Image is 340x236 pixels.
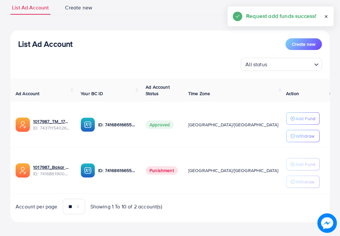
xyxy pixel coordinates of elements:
p: Add Fund [295,160,315,168]
span: Showing 1 To 10 of 2 account(s) [90,203,162,210]
button: Withdraw [286,176,320,188]
p: Add Fund [295,115,315,122]
img: ic-ads-acc.e4c84228.svg [16,163,30,178]
h5: Request add funds success! [246,12,316,20]
img: ic-ba-acc.ded83a64.svg [81,118,95,132]
img: ic-ads-acc.e4c84228.svg [16,118,30,132]
button: Withdraw [286,130,320,142]
span: Account per page [16,203,58,210]
span: Action [286,90,299,97]
span: Your BC ID [81,90,103,97]
a: 1017987_Bakar LTD_1726872756975 [33,164,70,170]
span: Create new [65,4,92,11]
span: Punishment [146,166,178,175]
span: ID: 7416861900291555329 [33,170,70,177]
img: image [317,213,337,233]
p: ID: 7416861665591017473 [98,121,135,129]
span: ID: 7437115402637180945 [33,125,70,131]
button: Add Fund [286,158,320,170]
img: ic-ba-acc.ded83a64.svg [81,163,95,178]
a: 1017987_TM_1731588383361 [33,118,70,125]
span: [GEOGRAPHIC_DATA]/[GEOGRAPHIC_DATA] [188,167,279,174]
span: Create new [292,41,315,47]
p: Withdraw [295,132,314,140]
input: Search for option [269,58,311,69]
p: ID: 7416861665591017473 [98,167,135,174]
span: Approved [146,120,174,129]
p: Withdraw [295,178,314,186]
div: Search for option [241,58,322,71]
span: Ad Account Status [146,84,170,97]
span: List Ad Account [12,4,49,11]
span: [GEOGRAPHIC_DATA]/[GEOGRAPHIC_DATA] [188,121,279,128]
span: Ad Account [16,90,40,97]
button: Add Fund [286,112,320,125]
div: <span class='underline'>1017987_TM_1731588383361</span></br>7437115402637180945 [33,118,70,131]
h3: List Ad Account [18,39,72,49]
span: Time Zone [188,90,210,97]
span: All status [244,60,268,69]
div: <span class='underline'>1017987_Bakar LTD_1726872756975</span></br>7416861900291555329 [33,164,70,177]
button: Create new [285,38,322,50]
